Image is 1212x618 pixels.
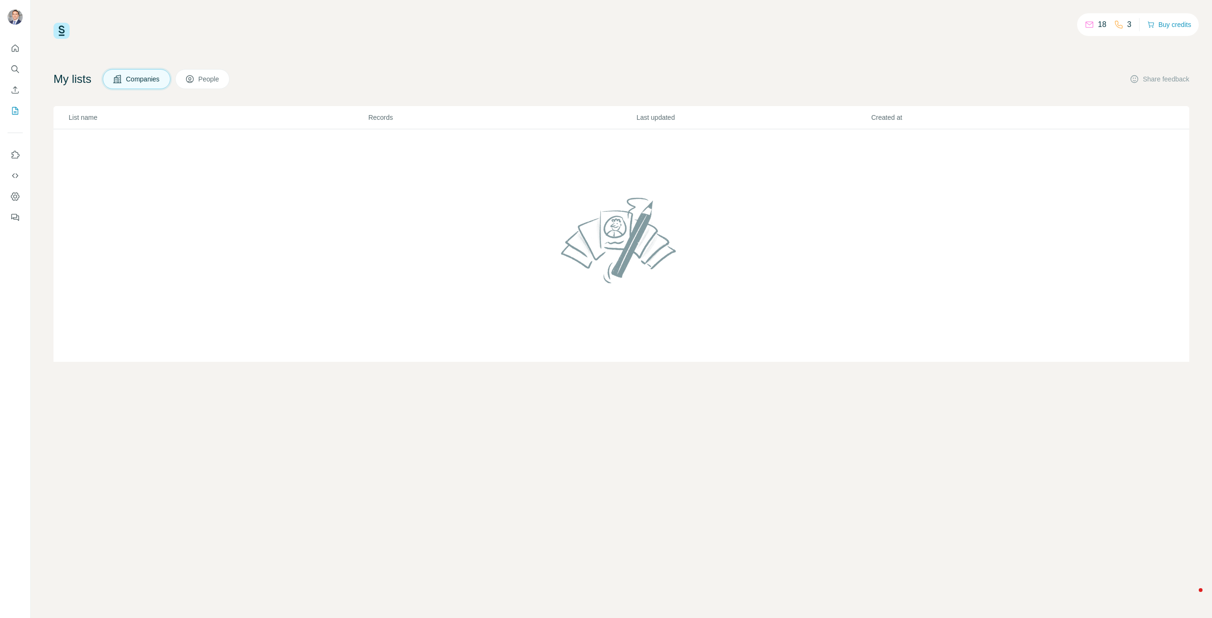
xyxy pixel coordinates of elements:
span: Companies [126,74,160,84]
span: People [198,74,220,84]
img: No lists found [557,189,686,291]
button: Search [8,61,23,78]
p: Last updated [636,113,870,122]
img: Surfe Logo [53,23,70,39]
p: 18 [1098,19,1106,30]
button: Buy credits [1147,18,1191,31]
p: Records [368,113,636,122]
button: Use Surfe on LinkedIn [8,146,23,163]
iframe: Intercom live chat [1180,586,1203,609]
button: Use Surfe API [8,167,23,184]
button: My lists [8,102,23,119]
button: Feedback [8,209,23,226]
h4: My lists [53,72,91,87]
p: List name [69,113,367,122]
p: 3 [1127,19,1132,30]
img: Avatar [8,9,23,25]
button: Enrich CSV [8,81,23,99]
p: Created at [871,113,1105,122]
button: Dashboard [8,188,23,205]
button: Share feedback [1130,74,1189,84]
button: Quick start [8,40,23,57]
